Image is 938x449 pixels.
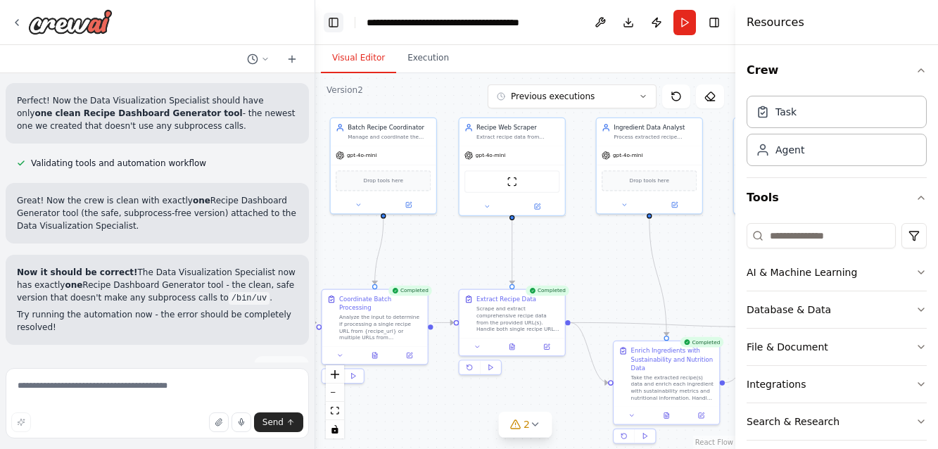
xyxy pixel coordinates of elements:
span: Drop tools here [364,177,403,185]
button: Crew [747,51,927,90]
button: Integrations [747,366,927,403]
div: Analyze the input to determine if processing a single recipe URL from {recipe_url} or multiple UR... [339,314,422,341]
button: View output [357,350,393,361]
div: Process extracted recipe ingredients and enrich them with sustainability data and nutritional inf... [614,134,697,141]
div: Completed [388,286,432,296]
div: CompletedExtract Recipe DataScrape and extract comprehensive recipe data from the provided URL(s)... [458,289,565,379]
strong: one [193,196,210,205]
div: Ingredient Data Analyst [614,123,697,132]
div: Database & Data [747,303,831,317]
div: Search & Research [747,415,839,429]
div: CompletedCoordinate Batch ProcessingAnalyze the input to determine if processing a single recipe ... [321,289,428,388]
span: Validating tools and automation workflow [31,158,206,169]
div: Coordinate Batch Processing [339,295,422,312]
p: The Data Visualization Specialist now has exactly Recipe Dashboard Generator tool - the clean, sa... [17,266,298,304]
div: Take the extracted recipe(s) data and enrich each ingredient with sustainability metrics and nutr... [631,374,714,401]
p: Great! Now the crew is clean with exactly Recipe Dashboard Generator tool (the safe, subprocess-f... [17,194,298,232]
div: CompletedEnrich Ingredients with Sustainability and Nutrition DataTake the extracted recipe(s) da... [613,341,720,448]
div: Manage and coordinate the processing of multiple recipe URLs from {recipe_urls} input. Determine ... [348,134,431,141]
nav: breadcrumb [367,15,525,30]
div: Completed [680,337,723,348]
button: AI & Machine Learning [747,254,927,291]
g: Edge from 57b9e765-87b2-457c-8b27-67dc3a75f98d to 6a655bd8-4421-4f2c-a549-1258cd0b9024 [571,318,609,387]
div: Ingredient Data AnalystProcess extracted recipe ingredients and enrich them with sustainability d... [596,118,703,215]
div: AI & Machine Learning [747,265,857,279]
span: gpt-4o-mini [347,152,377,159]
span: gpt-4o-mini [476,152,506,159]
button: zoom in [326,365,344,384]
button: Previous executions [488,84,657,108]
div: Batch Recipe CoordinatorManage and coordinate the processing of multiple recipe URLs from {recipe... [330,118,437,215]
g: Edge from e1e85ae4-f7eb-4dd6-8f67-d19494cbd46d to 57b9e765-87b2-457c-8b27-67dc3a75f98d [433,318,454,327]
div: Version 2 [327,84,363,96]
button: 2 [498,412,552,438]
p: Try running the automation now - the error should be completely resolved! [17,308,298,334]
div: Scrape and extract comprehensive recipe data from the provided URL(s). Handle both single recipe ... [476,305,559,333]
button: Improve this prompt [11,412,31,432]
button: zoom out [326,384,344,402]
strong: one clean Recipe Dashboard Generator tool [34,108,242,118]
button: Search & Research [747,403,927,440]
button: Click to speak your automation idea [232,412,251,432]
button: fit view [326,402,344,420]
button: Open in side panel [513,201,562,212]
button: View output [648,410,685,421]
div: Extract Recipe Data [476,295,536,303]
code: /bin/uv [229,292,270,305]
div: Agent [775,143,804,157]
div: React Flow controls [326,365,344,438]
span: 2 [524,417,530,431]
button: File & Document [747,329,927,365]
g: Edge from c53eac81-93f0-4543-8caa-f9281e849d0d to 57b9e765-87b2-457c-8b27-67dc3a75f98d [508,220,516,284]
button: Switch to previous chat [241,51,275,68]
button: Open in side panel [532,342,562,353]
button: Hide left sidebar [324,13,343,32]
strong: Now it should be correct! [17,267,138,277]
button: Execution [396,44,460,73]
div: Batch Recipe Coordinator [348,123,431,132]
g: Edge from 424181ce-ee3c-44ff-902f-5a0878135a1e to 6a655bd8-4421-4f2c-a549-1258cd0b9024 [645,219,671,336]
button: Send [254,412,303,432]
div: Task [775,105,797,119]
button: Open in side panel [686,410,716,421]
span: gpt-4o-mini [613,152,643,159]
div: Completed [526,286,569,296]
button: Open in side panel [395,350,424,361]
strong: one [65,280,82,290]
span: Send [262,417,284,428]
g: Edge from 8eec6e17-2251-41a2-9a5f-92bea1cb8862 to e1e85ae4-f7eb-4dd6-8f67-d19494cbd46d [371,219,388,284]
button: Start a new chat [281,51,303,68]
button: View output [494,342,531,353]
div: Crew [747,90,927,177]
button: Open in side panel [384,200,433,210]
span: Previous executions [511,91,595,102]
h4: Resources [747,14,804,31]
button: toggle interactivity [326,420,344,438]
div: Recipe Web ScraperExtract recipe data from {recipe_url} including recipe name, ingredients with a... [458,118,565,216]
img: Logo [28,9,113,34]
button: Visual Editor [321,44,396,73]
g: Edge from 57b9e765-87b2-457c-8b27-67dc3a75f98d to 4032dd59-633e-4332-9b0f-b701a9654c9f [571,318,771,331]
button: Hide right sidebar [704,13,724,32]
div: Enrich Ingredients with Sustainability and Nutrition Data [631,346,714,372]
p: Perfect! Now the Data Visualization Specialist should have only - the newest one we created that ... [17,94,298,132]
img: ScrapeWebsiteTool [507,177,517,187]
span: Drop tools here [630,177,669,185]
div: Extract recipe data from {recipe_url} including recipe name, ingredients with amounts, cooking me... [476,134,559,141]
button: Upload files [209,412,229,432]
div: Recipe Web Scraper [476,123,559,132]
button: Open in side panel [650,200,699,210]
div: Integrations [747,377,806,391]
div: File & Document [747,340,828,354]
a: React Flow attribution [695,438,733,446]
button: Tools [747,178,927,217]
button: Database & Data [747,291,927,328]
